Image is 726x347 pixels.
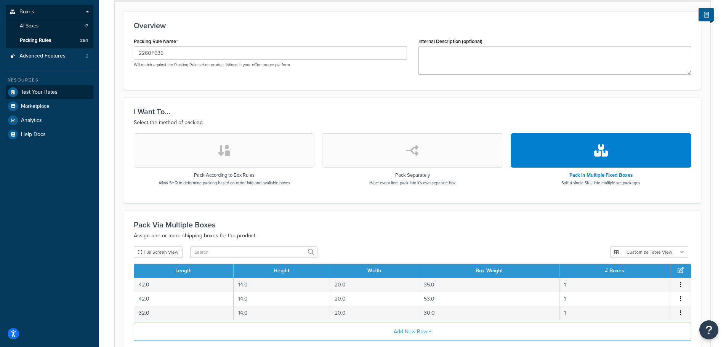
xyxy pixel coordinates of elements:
label: Internal Description (optional) [418,38,482,44]
p: Have every item pack into it's own separate box [369,180,455,186]
span: Help Docs [21,131,46,138]
td: 35.0 [419,278,559,292]
a: Marketplace [6,99,93,113]
button: Full Screen View [134,246,183,258]
a: Analytics [6,114,93,127]
input: Search [190,246,317,258]
td: 42.0 [134,292,234,306]
td: 53.0 [419,292,559,306]
h3: Pack Separately [369,173,455,178]
td: 20.0 [330,278,419,292]
span: 17 [84,23,88,29]
td: 1 [559,292,670,306]
span: Packing Rules [20,37,51,44]
th: Width [330,264,419,278]
h3: I Want To... [134,107,691,116]
p: Will match against the Packing Rule set on product listings in your eCommerce platform [134,62,407,68]
h3: Pack Via Multiple Boxes [134,221,691,229]
td: 32.0 [134,306,234,320]
a: Boxes [6,5,93,19]
td: 14.0 [234,292,330,306]
li: Boxes [6,5,93,48]
h3: Pack According to Box Rules [159,173,290,178]
a: AllBoxes17 [6,19,93,33]
p: Allow SHQ to determine packing based on order info and available boxes [159,180,290,186]
a: Help Docs [6,128,93,141]
span: Analytics [21,117,42,124]
span: Boxes [19,9,34,15]
td: 14.0 [234,306,330,320]
td: 1 [559,278,670,292]
th: Height [234,264,330,278]
button: Customize Table View [610,246,688,258]
div: Resources [6,77,93,83]
p: Assign one or more shipping boxes for the product. [134,231,691,240]
a: Advanced Features2 [6,49,93,63]
th: Box Weight [419,264,559,278]
a: Test Your Rates [6,85,93,99]
span: Advanced Features [19,53,66,59]
td: 30.0 [419,306,559,320]
p: Split a single SKU into multiple set packages [561,180,640,186]
button: Add New Row + [134,323,691,341]
li: Packing Rules [6,34,93,48]
span: All Boxes [20,23,38,29]
label: Packing Rule Name [134,38,178,45]
td: 1 [559,306,670,320]
button: Show Help Docs [699,8,714,21]
th: Length [134,264,234,278]
th: # Boxes [559,264,670,278]
li: Advanced Features [6,49,93,63]
td: 14.0 [234,278,330,292]
p: Select the method of packing [134,118,691,127]
td: 20.0 [330,292,419,306]
a: Packing Rules364 [6,34,93,48]
span: Test Your Rates [21,89,58,96]
h3: Pack in Multiple Fixed Boxes [561,173,640,178]
td: 20.0 [330,306,419,320]
span: 2 [86,53,88,59]
button: Open Resource Center [699,320,718,339]
span: 364 [80,37,88,44]
span: Marketplace [21,103,50,110]
td: 42.0 [134,278,234,292]
h3: Overview [134,21,691,30]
